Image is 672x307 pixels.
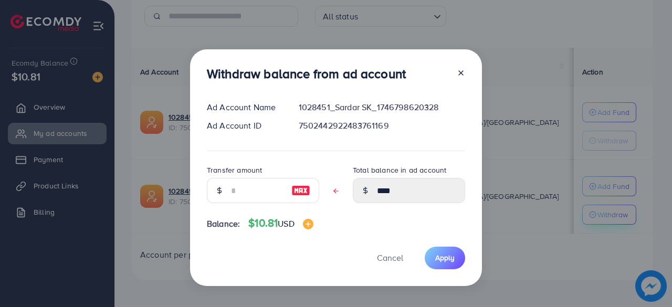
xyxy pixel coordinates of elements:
label: Total balance in ad account [353,165,446,175]
label: Transfer amount [207,165,262,175]
h4: $10.81 [248,217,313,230]
span: Apply [435,252,455,263]
span: Balance: [207,218,240,230]
img: image [291,184,310,197]
span: Cancel [377,252,403,263]
div: Ad Account Name [198,101,290,113]
button: Cancel [364,247,416,269]
div: Ad Account ID [198,120,290,132]
div: 1028451_Sardar SK_1746798620328 [290,101,474,113]
span: USD [278,218,294,229]
h3: Withdraw balance from ad account [207,66,406,81]
button: Apply [425,247,465,269]
img: image [303,219,313,229]
div: 7502442922483761169 [290,120,474,132]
